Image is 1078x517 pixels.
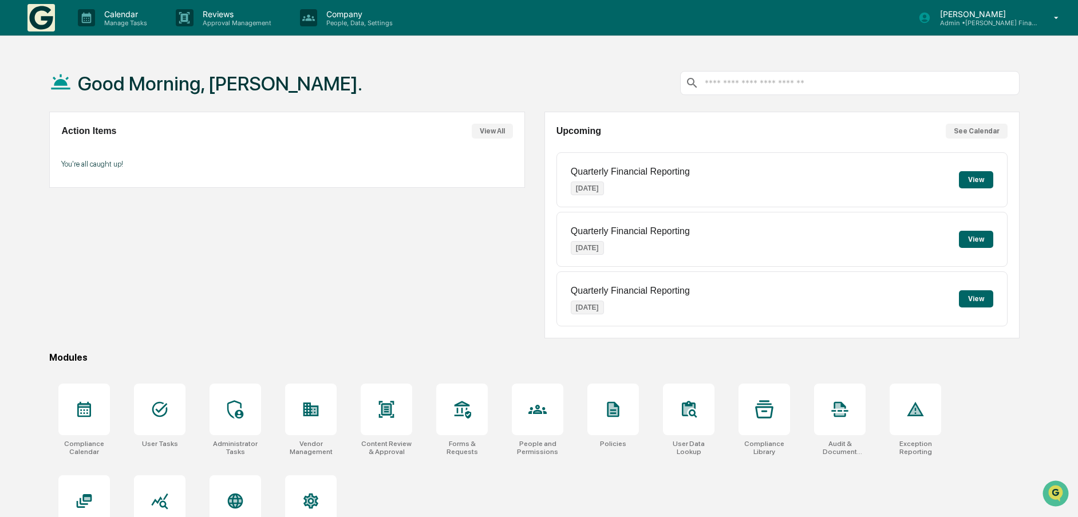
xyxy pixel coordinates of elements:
[890,440,941,456] div: Exception Reporting
[946,124,1008,139] button: See Calendar
[7,161,77,182] a: 🔎Data Lookup
[959,231,993,248] button: View
[571,226,690,236] p: Quarterly Financial Reporting
[58,440,110,456] div: Compliance Calendar
[361,440,412,456] div: Content Review & Approval
[317,9,398,19] p: Company
[195,91,208,105] button: Start new chat
[7,140,78,160] a: 🖐️Preclearance
[95,19,153,27] p: Manage Tasks
[571,167,690,177] p: Quarterly Financial Reporting
[142,440,178,448] div: User Tasks
[959,171,993,188] button: View
[11,24,208,42] p: How can we help?
[27,4,55,31] img: logo
[739,440,790,456] div: Compliance Library
[556,126,601,136] h2: Upcoming
[23,166,72,177] span: Data Lookup
[49,352,1020,363] div: Modules
[317,19,398,27] p: People, Data, Settings
[194,9,277,19] p: Reviews
[210,440,261,456] div: Administrator Tasks
[959,290,993,307] button: View
[571,286,690,296] p: Quarterly Financial Reporting
[600,440,626,448] div: Policies
[1041,479,1072,510] iframe: Open customer support
[11,167,21,176] div: 🔎
[95,9,153,19] p: Calendar
[512,440,563,456] div: People and Permissions
[571,301,604,314] p: [DATE]
[11,88,32,108] img: 1746055101610-c473b297-6a78-478c-a979-82029cc54cd1
[571,181,604,195] p: [DATE]
[83,145,92,155] div: 🗄️
[285,440,337,456] div: Vendor Management
[81,194,139,203] a: Powered byPylon
[11,145,21,155] div: 🖐️
[931,9,1037,19] p: [PERSON_NAME]
[114,194,139,203] span: Pylon
[436,440,488,456] div: Forms & Requests
[78,140,147,160] a: 🗄️Attestations
[23,144,74,156] span: Preclearance
[194,19,277,27] p: Approval Management
[472,124,513,139] button: View All
[39,99,145,108] div: We're available if you need us!
[39,88,188,99] div: Start new chat
[571,241,604,255] p: [DATE]
[814,440,866,456] div: Audit & Document Logs
[663,440,714,456] div: User Data Lookup
[61,126,116,136] h2: Action Items
[78,72,362,95] h1: Good Morning, [PERSON_NAME].
[61,160,512,168] p: You're all caught up!
[94,144,142,156] span: Attestations
[931,19,1037,27] p: Admin • [PERSON_NAME] Financial Advisors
